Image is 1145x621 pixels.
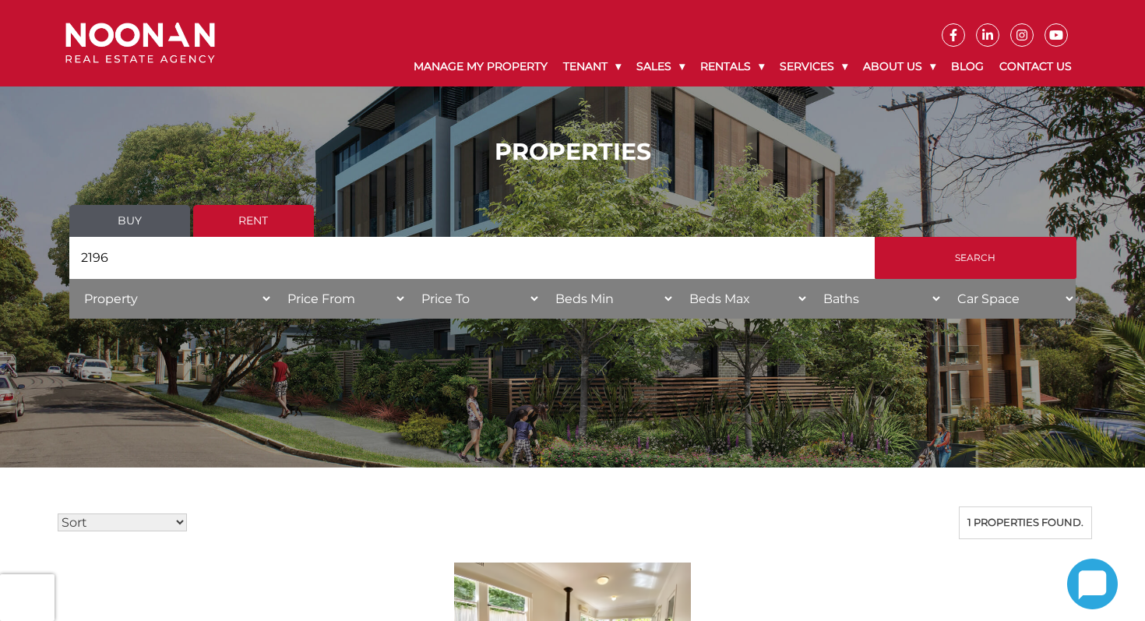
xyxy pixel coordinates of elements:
[992,47,1080,86] a: Contact Us
[555,47,629,86] a: Tenant
[692,47,772,86] a: Rentals
[193,205,314,237] a: Rent
[65,23,215,64] img: Noonan Real Estate Agency
[69,205,190,237] a: Buy
[875,237,1076,279] input: Search
[406,47,555,86] a: Manage My Property
[943,47,992,86] a: Blog
[855,47,943,86] a: About Us
[69,138,1076,166] h1: PROPERTIES
[58,513,187,531] select: Sort Listings
[772,47,855,86] a: Services
[959,506,1092,539] div: 1 properties found.
[629,47,692,86] a: Sales
[69,237,875,279] input: Search by suburb, postcode or area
